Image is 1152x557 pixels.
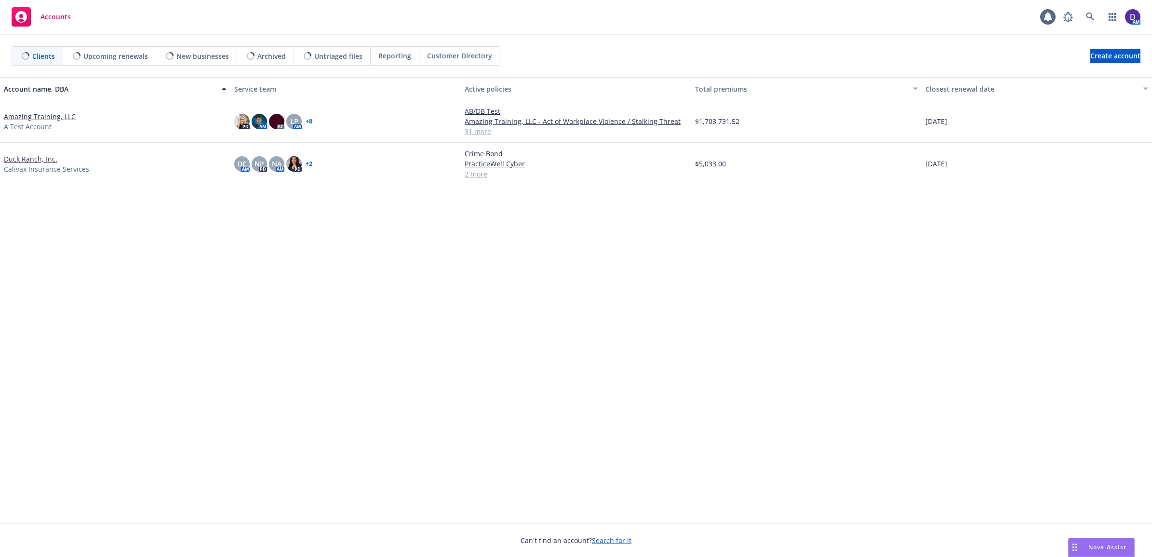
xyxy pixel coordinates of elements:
img: photo [269,114,284,129]
span: NP [255,159,264,169]
a: Crime Bond [465,149,687,159]
span: Create account [1090,47,1140,65]
span: DC [238,159,247,169]
span: [DATE] [925,159,947,169]
button: Closest renewal date [922,77,1152,100]
button: Nova Assist [1068,538,1135,557]
a: Create account [1090,49,1140,63]
span: Accounts [40,13,71,21]
img: photo [234,114,250,129]
img: photo [1125,9,1140,25]
a: Switch app [1103,7,1122,27]
a: Search for it [592,536,631,545]
img: photo [252,114,267,129]
a: Amazing Training, LLC [4,111,76,122]
span: Customer Directory [427,51,492,61]
span: Upcoming renewals [83,51,148,61]
span: [DATE] [925,116,947,126]
a: 2 more [465,169,687,179]
a: Duck Ranch, Inc. [4,154,57,164]
div: Service team [234,84,457,94]
span: Nova Assist [1088,543,1126,551]
span: Archived [257,51,286,61]
span: Calivax Insurance Services [4,164,89,174]
img: photo [286,156,302,172]
div: Drag to move [1069,538,1081,557]
button: Service team [230,77,461,100]
span: Can't find an account? [521,535,631,545]
a: + 8 [306,119,312,124]
div: Account name, DBA [4,84,216,94]
span: $1,703,731.52 [695,116,739,126]
a: 31 more [465,126,687,136]
span: Reporting [378,51,411,61]
button: Total premiums [691,77,922,100]
span: A Test Account [4,122,52,132]
a: + 2 [306,161,312,167]
div: Total premiums [695,84,907,94]
a: Amazing Training, LLC - Act of Workplace Violence / Stalking Threat [465,116,687,126]
span: New businesses [176,51,229,61]
span: NA [272,159,281,169]
a: AB/DB Test [465,106,687,116]
span: Clients [32,51,55,61]
div: Closest renewal date [925,84,1138,94]
span: LP [290,116,298,126]
a: Accounts [8,3,75,30]
span: $5,033.00 [695,159,726,169]
span: Untriaged files [314,51,362,61]
a: Search [1081,7,1100,27]
div: Active policies [465,84,687,94]
a: PracticeWell Cyber [465,159,687,169]
button: Active policies [461,77,691,100]
a: Report a Bug [1058,7,1078,27]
